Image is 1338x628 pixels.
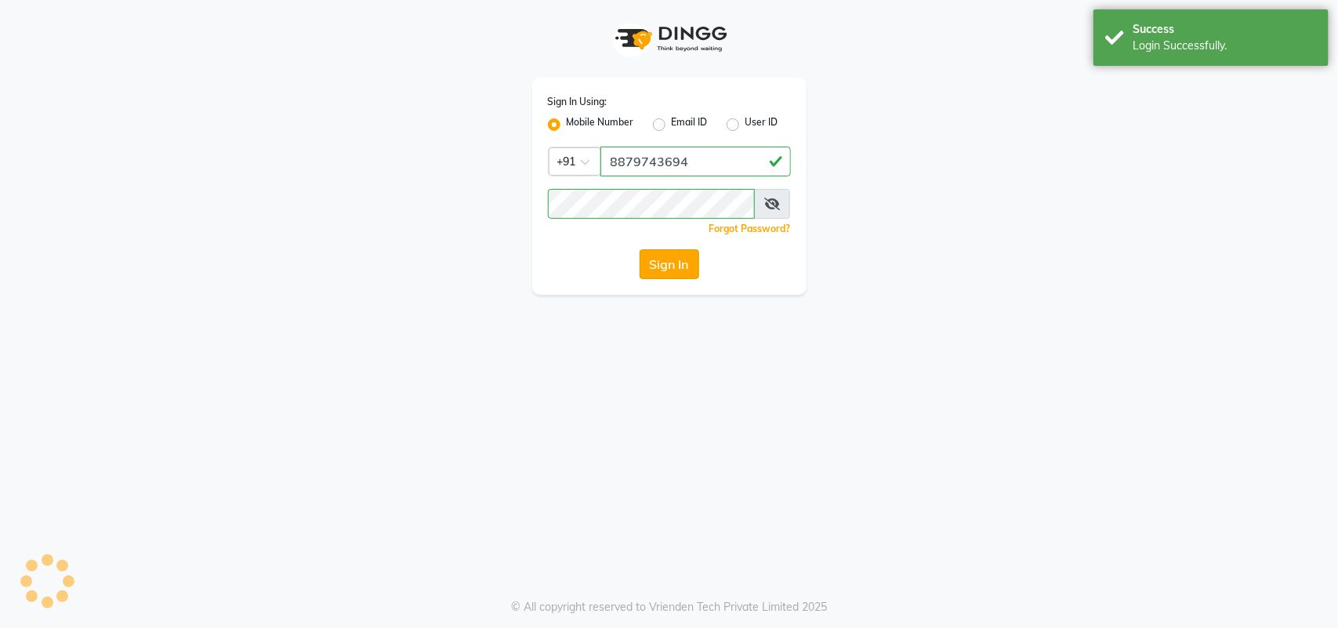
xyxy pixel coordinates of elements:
img: logo1.svg [607,16,732,62]
input: Username [600,147,791,176]
div: Login Successfully. [1133,38,1317,54]
label: Mobile Number [567,115,634,134]
a: Forgot Password? [709,223,791,234]
label: Email ID [672,115,708,134]
div: Success [1133,21,1317,38]
label: User ID [745,115,778,134]
label: Sign In Using: [548,95,607,109]
button: Sign In [640,249,699,279]
input: Username [548,189,755,219]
